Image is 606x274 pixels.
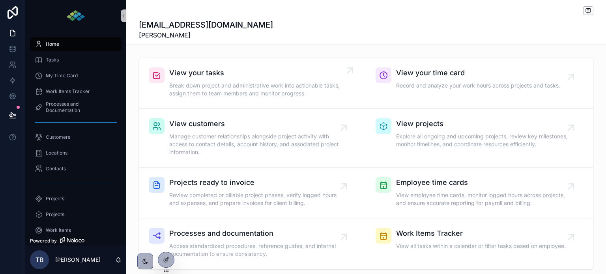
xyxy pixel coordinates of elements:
a: Locations [30,146,122,160]
span: Explore all ongoing and upcoming projects, review key milestones, monitor timelines, and coordina... [396,132,571,148]
a: Powered by [25,236,126,246]
span: Work Items [46,227,71,233]
a: View your time cardRecord and analyze your work hours across projects and tasks. [366,58,593,109]
span: [PERSON_NAME] [139,30,273,40]
div: scrollable content [25,32,126,236]
p: [PERSON_NAME] [55,256,101,264]
span: Employee time cards [396,177,571,188]
span: Projects [46,196,64,202]
span: Record and analyze your work hours across projects and tasks. [396,82,560,89]
span: Projects [46,211,64,218]
span: Access standardized procedures, reference guides, and internal documentation to ensure consistency. [169,242,344,258]
a: View your tasksBreak down project and administrative work into actionable tasks, assign them to t... [139,58,366,109]
span: Customers [46,134,70,140]
span: TB [36,255,44,265]
span: Break down project and administrative work into actionable tasks, assign them to team members and... [169,82,344,97]
a: Employee time cardsView employee time cards, monitor logged hours across projects, and ensure acc... [366,168,593,218]
span: Tasks [46,57,59,63]
span: Review completed or billable project phases, verify logged hours and expenses, and prepare invoic... [169,191,344,207]
span: Projects ready to invoice [169,177,344,188]
span: Locations [46,150,67,156]
a: Processes and Documentation [30,100,122,114]
a: Work Items TrackerView all tasks within a calendar or filter tasks based on employee. [366,218,593,269]
span: View your time card [396,67,560,78]
h1: [EMAIL_ADDRESS][DOMAIN_NAME] [139,19,273,30]
a: Projects ready to invoiceReview completed or billable project phases, verify logged hours and exp... [139,168,366,218]
a: View projectsExplore all ongoing and upcoming projects, review key milestones, monitor timelines,... [366,109,593,168]
span: Home [46,41,59,47]
a: Contacts [30,162,122,176]
img: App logo [66,9,86,22]
span: View employee time cards, monitor logged hours across projects, and ensure accurate reporting for... [396,191,571,207]
span: Processes and Documentation [46,101,114,114]
span: View projects [396,118,571,129]
a: Projects [30,207,122,222]
span: My Time Card [46,73,78,79]
a: Tasks [30,53,122,67]
a: Home [30,37,122,51]
span: Contacts [46,166,66,172]
span: Manage customer relationships alongside project activity with access to contact details, account ... [169,132,344,156]
span: Work Items Tracker [46,88,90,95]
a: Projects [30,192,122,206]
a: Customers [30,130,122,144]
span: View your tasks [169,67,344,78]
a: View customersManage customer relationships alongside project activity with access to contact det... [139,109,366,168]
span: Powered by [30,238,57,244]
span: View all tasks within a calendar or filter tasks based on employee. [396,242,566,250]
span: Processes and documentation [169,228,344,239]
a: My Time Card [30,69,122,83]
a: Work Items Tracker [30,84,122,99]
a: Work Items [30,223,122,237]
span: Work Items Tracker [396,228,566,239]
span: View customers [169,118,344,129]
a: Processes and documentationAccess standardized procedures, reference guides, and internal documen... [139,218,366,269]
